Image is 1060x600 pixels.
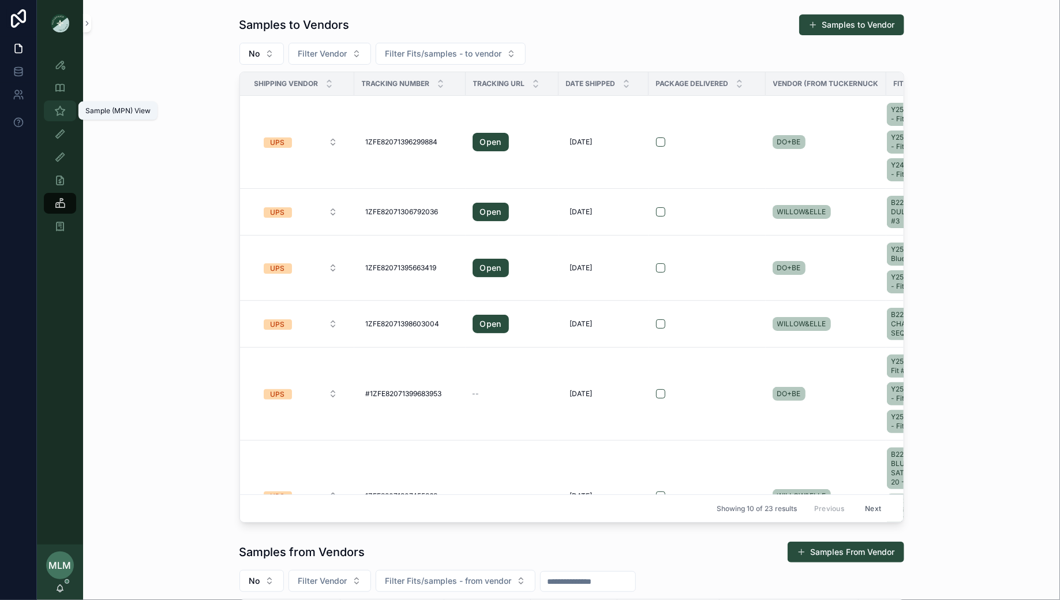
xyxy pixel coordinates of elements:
a: Open [473,315,552,333]
span: Vendor (from Tuckernuck [773,79,879,88]
span: WILLOW&ELLE [777,207,826,217]
a: Y25342T - Blue - Fit #1 - Proto [887,355,954,378]
button: Select Button [289,43,371,65]
span: B2238 - CHARCOAL SEQUIN - Fit #2 [892,310,950,338]
button: Next [857,500,889,517]
span: B2242 SOFT BLUE #20 - DULL SATIN COLOR # 20 - Fit #2 [892,450,950,487]
h1: Samples from Vendors [239,544,365,560]
button: Select Button [254,202,347,222]
a: Select Button [254,131,347,153]
div: UPS [271,491,285,502]
span: 1ZFE82071395663419 [366,263,437,273]
span: Y25300T - Black - Fit #1 - Proto [892,385,950,403]
a: DO+BE [773,135,806,149]
a: Y25333T - Pesto - Fit #2 [887,131,954,154]
a: WILLOW&ELLE [773,487,879,505]
a: Y25236T - Light Blue - Fit #3 [887,243,954,266]
a: -- [473,389,552,398]
span: Tracking URL [473,79,525,88]
a: Select Button [254,383,347,405]
span: Y25342T - Blue - Fit #1 - Proto [892,357,950,375]
img: App logo [51,14,69,32]
span: -- [473,389,480,398]
a: B2242 - BLACK DULL SATIN - Fit #3 [887,196,954,228]
span: Package Delivered [656,79,729,88]
span: 1ZFE82071307455363 [366,491,438,501]
a: WILLOW&ELLE [773,489,831,503]
a: Open [473,133,552,151]
a: 1ZFE82071396299884 [361,133,459,151]
a: Open [473,133,509,151]
a: Select Button [254,485,347,507]
span: [DATE] [570,137,593,147]
span: Shipping Vendor [254,79,319,88]
span: Y25333T - Pesto - Fit #2 [892,133,950,151]
span: Y24950T - Black - Fit #1 - Proto [892,161,950,179]
button: Samples From Vendor [788,542,904,562]
a: 1ZFE82071395663419 [361,259,459,277]
a: Y25236T - Light Blue - Fit #3Y25216T - White - Fit #1 - Proto [887,240,959,296]
a: Open [473,315,509,333]
a: Open [473,259,509,277]
a: WILLOW&ELLE [773,317,831,331]
a: [DATE] [565,315,642,333]
span: [DATE] [570,263,593,273]
a: DO+BE [773,387,806,401]
span: [DATE] [570,319,593,329]
span: [DATE] [570,207,593,217]
span: Filter Fits/samples - to vendor [385,48,502,59]
div: UPS [271,389,285,400]
div: UPS [271,319,285,330]
span: Y25053T - Navy - Fit #1 - Proto [892,105,950,124]
span: Fits/samples - to vendor collection [894,79,951,88]
a: Y25053T - Navy - Fit #1 - Proto [887,103,954,126]
a: B2238 - CHARCOAL SEQUIN - Fit #2 [887,305,959,342]
div: scrollable content [37,46,83,252]
a: [DATE] [565,133,642,151]
span: B2242 - BLACK DULL SATIN - Fit #3 [892,198,950,226]
a: 1ZFE82071306792036 [361,203,459,221]
button: Select Button [289,570,371,592]
a: B2242 SOFT BLUE #20 - DULL SATIN COLOR # 20 - Fit #2B2206 BLUE STRIPE - BLUE AND WHITE STRIPE - F... [887,445,959,547]
span: -- [473,491,480,501]
a: Select Button [254,201,347,223]
a: Open [473,203,509,221]
button: Samples to Vendor [799,14,904,35]
a: Open [473,203,552,221]
span: No [249,575,260,587]
a: WILLOW&ELLE [773,315,879,333]
span: WILLOW&ELLE [777,319,826,329]
span: No [249,48,260,59]
span: [DATE] [570,389,593,398]
button: Select Button [376,570,535,592]
button: Select Button [254,132,347,152]
span: Y25216T - White - Fit #1 - Proto [892,273,950,291]
div: UPS [271,263,285,274]
button: Select Button [254,314,347,334]
span: [DATE] [570,491,593,501]
div: UPS [271,207,285,218]
span: Tracking Number [362,79,430,88]
a: Y25053T - Navy - Fit #1 - ProtoY25333T - Pesto - Fit #2Y24950T - Black - Fit #1 - Proto [887,100,959,184]
a: WILLOW&ELLE [773,205,831,219]
div: UPS [271,137,285,148]
span: 1ZFE82071306792036 [366,207,439,217]
span: Filter Fits/samples - from vendor [385,575,512,587]
a: [DATE] [565,203,642,221]
button: Select Button [239,570,284,592]
span: #1ZFE82071399683953 [366,389,442,398]
a: DO+BE [773,261,806,275]
a: DO+BE [773,385,879,403]
span: 1ZFE82071398603004 [366,319,440,329]
a: Y25284T - ivory - Fit #1 - Proto [887,410,954,433]
button: Select Button [254,383,347,404]
span: DO+BE [777,263,801,273]
a: Y25342T - Blue - Fit #1 - ProtoY25300T - Black - Fit #1 - ProtoY25284T - ivory - Fit #1 - Proto [887,352,959,435]
a: [DATE] [565,487,642,505]
span: Date Shipped [566,79,616,88]
span: 1ZFE82071396299884 [366,137,438,147]
a: 1ZFE82071307455363 [361,487,459,505]
a: 1ZFE82071398603004 [361,315,459,333]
